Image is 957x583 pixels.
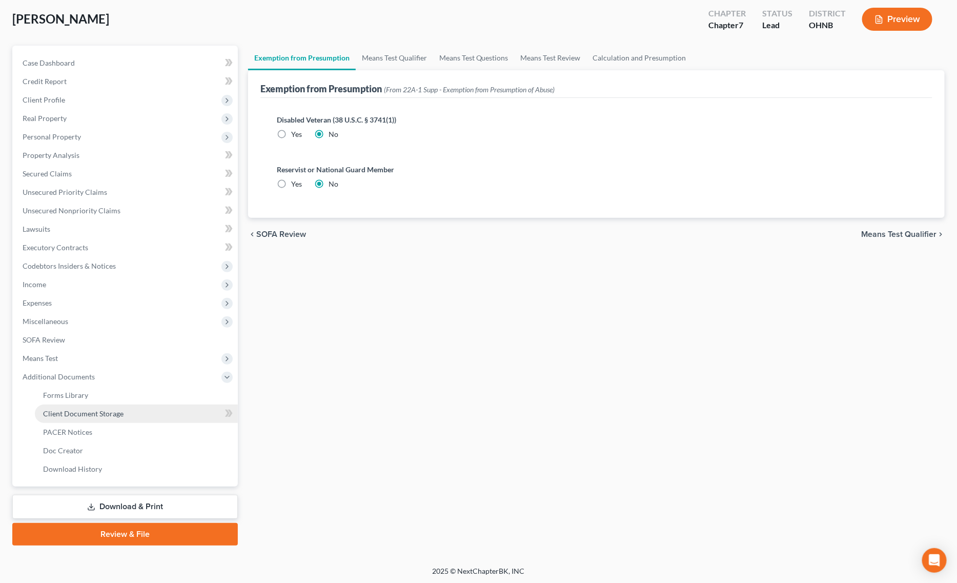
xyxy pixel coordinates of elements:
[14,202,238,220] a: Unsecured Nonpriority Claims
[587,46,693,70] a: Calculation and Presumption
[809,19,846,31] div: OHNB
[762,8,792,19] div: Status
[23,317,68,326] span: Miscellaneous
[14,146,238,165] a: Property Analysis
[43,446,83,455] span: Doc Creator
[23,354,58,363] span: Means Test
[14,238,238,257] a: Executory Contracts
[14,183,238,202] a: Unsecured Priority Claims
[329,130,338,138] span: No
[43,428,92,436] span: PACER Notices
[43,391,88,399] span: Forms Library
[708,8,746,19] div: Chapter
[23,280,46,289] span: Income
[23,243,88,252] span: Executory Contracts
[862,8,932,31] button: Preview
[12,11,109,26] span: [PERSON_NAME]
[23,132,81,141] span: Personal Property
[291,130,302,138] span: Yes
[356,46,433,70] a: Means Test Qualifier
[936,230,945,238] i: chevron_right
[922,548,947,573] div: Open Intercom Messenger
[248,230,256,238] i: chevron_left
[23,298,52,307] span: Expenses
[23,335,65,344] span: SOFA Review
[14,331,238,349] a: SOFA Review
[43,409,124,418] span: Client Document Storage
[12,495,238,519] a: Download & Print
[43,465,102,473] span: Download History
[23,95,65,104] span: Client Profile
[515,46,587,70] a: Means Test Review
[277,114,916,125] label: Disabled Veteran (38 U.S.C. § 3741(1))
[260,83,555,95] div: Exemption from Presumption
[35,441,238,460] a: Doc Creator
[248,230,306,238] button: chevron_left SOFA Review
[23,372,95,381] span: Additional Documents
[14,72,238,91] a: Credit Report
[329,179,338,188] span: No
[14,220,238,238] a: Lawsuits
[248,46,356,70] a: Exemption from Presumption
[762,19,792,31] div: Lead
[256,230,306,238] span: SOFA Review
[291,179,302,188] span: Yes
[23,169,72,178] span: Secured Claims
[23,77,67,86] span: Credit Report
[23,58,75,67] span: Case Dashboard
[739,20,743,30] span: 7
[35,423,238,441] a: PACER Notices
[12,523,238,546] a: Review & File
[809,8,846,19] div: District
[708,19,746,31] div: Chapter
[23,225,50,233] span: Lawsuits
[23,114,67,123] span: Real Property
[861,230,936,238] span: Means Test Qualifier
[14,165,238,183] a: Secured Claims
[23,188,107,196] span: Unsecured Priority Claims
[23,206,120,215] span: Unsecured Nonpriority Claims
[35,386,238,405] a: Forms Library
[277,164,916,175] label: Reservist or National Guard Member
[23,262,116,270] span: Codebtors Insiders & Notices
[35,405,238,423] a: Client Document Storage
[861,230,945,238] button: Means Test Qualifier chevron_right
[384,85,555,94] span: (From 22A-1 Supp - Exemption from Presumption of Abuse)
[433,46,515,70] a: Means Test Questions
[14,54,238,72] a: Case Dashboard
[35,460,238,478] a: Download History
[23,151,79,159] span: Property Analysis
